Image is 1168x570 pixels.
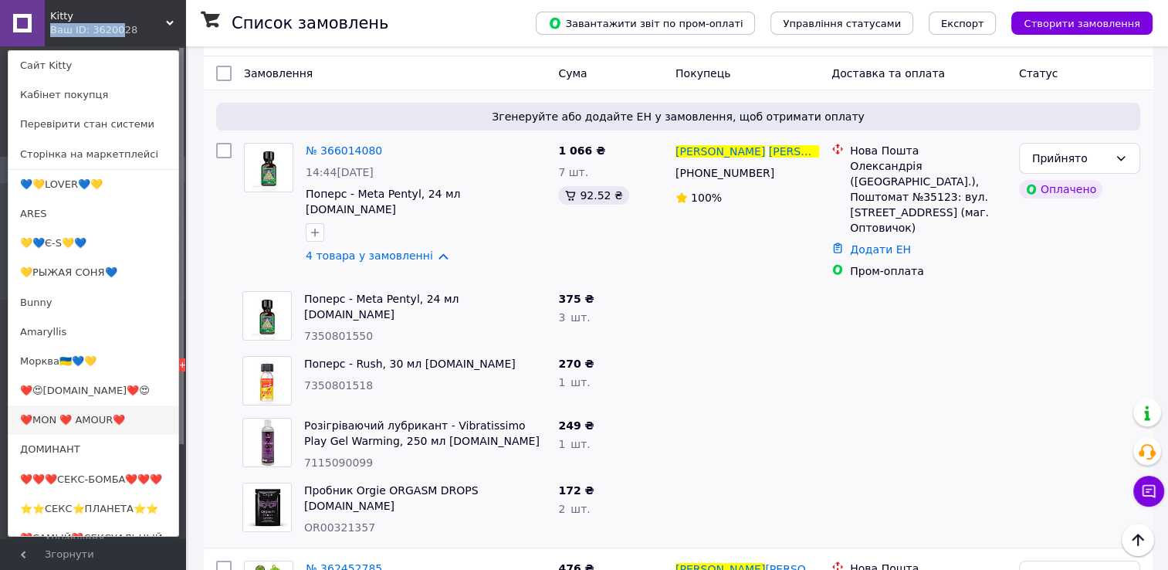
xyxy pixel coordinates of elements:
a: Створити замовлення [996,16,1153,29]
div: [PHONE_NUMBER] [672,162,777,184]
div: Ваш ID: 3620028 [50,23,115,37]
a: ARES [8,199,178,229]
a: 💙💛LOVER💙💛 [8,170,178,199]
span: [PERSON_NAME] [675,145,765,158]
a: ❤️MON ❤️ AMOUR❤️ [8,405,178,435]
button: Створити замовлення [1011,12,1153,35]
span: Створити замовлення [1024,18,1140,29]
span: 2 шт. [558,503,590,515]
a: Поперс - Meta Pentyl, 24 мл [DOMAIN_NAME] [306,188,460,215]
h1: Список замовлень [232,14,388,32]
div: Прийнято [1032,150,1109,167]
a: Морква🇺🇦💙💛 [8,347,178,376]
img: Фото товару [244,419,291,467]
span: 172 ₴ [558,484,594,497]
a: 💛РЫЖАЯ СОНЯ💙 [8,258,178,287]
span: Управління статусами [783,18,901,29]
a: ❤️САМЫЙ❤️СЕКСУАЛЬНЫЙ❤️МАГАЗИН❤️ [8,524,178,567]
a: Розігріваючий лубрикант - Vibratissimo Play Gel Warming, 250 мл [DOMAIN_NAME] [304,419,540,447]
a: Поперс - Rush, 30 мл [DOMAIN_NAME] [304,358,516,370]
span: Kitty [50,9,166,23]
button: Експорт [929,12,997,35]
a: Фото товару [244,143,293,192]
a: Додати ЕН [850,243,911,256]
span: Експорт [941,18,984,29]
button: Завантажити звіт по пром-оплаті [536,12,755,35]
div: Пром-оплата [850,263,1007,279]
div: Нова Пошта [850,143,1007,158]
a: Сторінка на маркетплейсі [8,140,178,169]
span: 14:44[DATE] [306,166,374,178]
a: ❤️❤️❤️СЕКС-БОМБА❤️❤️❤️ [8,465,178,494]
a: Пробник Orgie ORGASM DROPS [DOMAIN_NAME] [304,484,479,512]
span: 3 шт. [558,311,590,324]
span: 100% [691,192,722,204]
img: Фото товару [252,144,284,192]
span: Завантажити звіт по пром-оплаті [548,16,743,30]
a: Перевірити стан системи [8,110,178,139]
a: Поперс - Meta Pentyl, 24 мл [DOMAIN_NAME] [304,293,459,321]
a: Bunny [8,288,178,317]
span: [PERSON_NAME] [769,145,858,158]
img: Фото товару [251,357,283,405]
a: Сайт Kitty [8,51,178,80]
span: Покупець [675,67,730,80]
span: Cума [558,67,587,80]
span: 375 ₴ [558,293,594,305]
div: Оплачено [1019,180,1102,198]
button: Чат з покупцем [1133,476,1164,507]
a: Кабінет покупця [8,80,178,110]
button: Наверх [1122,524,1154,556]
div: Олександрія ([GEOGRAPHIC_DATA].), Поштомат №35123: вул. [STREET_ADDRESS] (маг. Оптовичок) [850,158,1007,236]
span: 249 ₴ [558,419,594,432]
a: 4 товара у замовленні [306,249,433,262]
span: 1 шт. [558,438,590,450]
span: Доставка та оплата [831,67,945,80]
img: Фото товару [251,292,283,340]
span: Статус [1019,67,1058,80]
span: OR00321357 [304,521,375,534]
a: Amaryllis [8,317,178,347]
a: № 366014080 [306,144,382,157]
a: ❤️😍[DOMAIN_NAME]❤️😍 [8,376,178,405]
img: Фото товару [243,483,291,531]
a: 💛💙Є-S💛💙 [8,229,178,258]
a: ⭐️⭐️СЕКС⭐️ПЛАНЕТА⭐️⭐️ [8,494,178,524]
span: 7115090099 [304,456,373,469]
a: ДОМИНАНТ [8,435,178,464]
span: 1 066 ₴ [558,144,605,157]
span: Замовлення [244,67,313,80]
div: 92.52 ₴ [558,186,628,205]
a: [PERSON_NAME][PERSON_NAME] [675,144,819,159]
span: 270 ₴ [558,358,594,370]
span: 7350801518 [304,379,373,392]
span: 7350801550 [304,330,373,342]
span: 1 шт. [558,376,590,388]
span: Згенеруйте або додайте ЕН у замовлення, щоб отримати оплату [222,109,1134,124]
button: Управління статусами [770,12,913,35]
span: 7 шт. [558,166,588,178]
